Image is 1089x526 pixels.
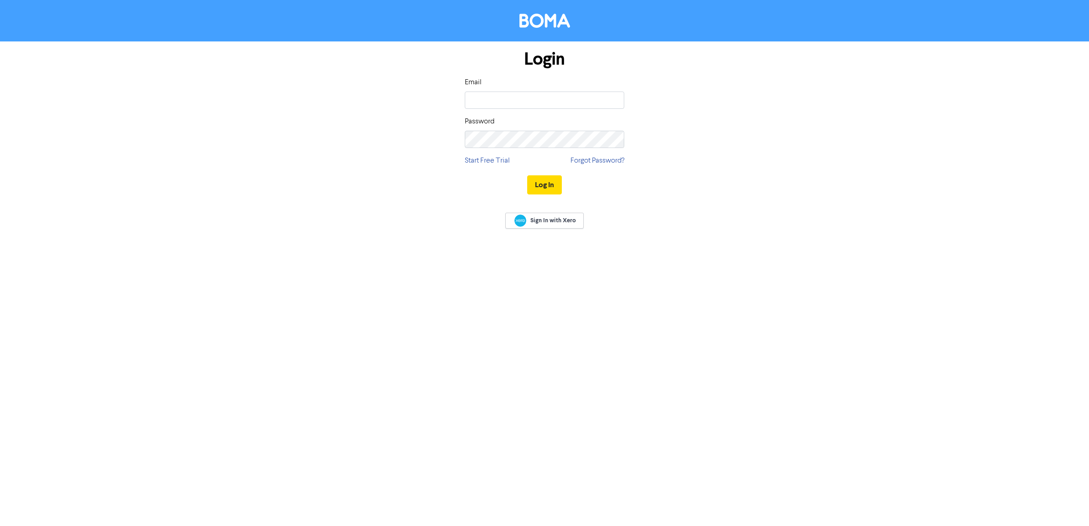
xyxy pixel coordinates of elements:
a: Start Free Trial [465,155,510,166]
img: BOMA Logo [519,14,570,28]
label: Password [465,116,494,127]
a: Sign In with Xero [505,213,584,229]
span: Sign In with Xero [530,216,576,225]
h1: Login [465,49,624,70]
a: Forgot Password? [570,155,624,166]
label: Email [465,77,482,88]
button: Log In [527,175,562,194]
img: Xero logo [514,214,526,227]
